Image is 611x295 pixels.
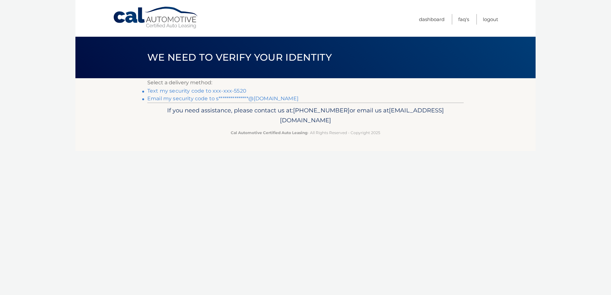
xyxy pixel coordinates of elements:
strong: Cal Automotive Certified Auto Leasing [231,130,307,135]
a: Dashboard [419,14,445,25]
p: Select a delivery method: [147,78,464,87]
span: [PHONE_NUMBER] [293,107,350,114]
p: - All Rights Reserved - Copyright 2025 [151,129,460,136]
a: Text my security code to xxx-xxx-5520 [147,88,246,94]
a: Cal Automotive [113,6,199,29]
a: Logout [483,14,498,25]
span: We need to verify your identity [147,51,332,63]
p: If you need assistance, please contact us at: or email us at [151,105,460,126]
a: FAQ's [458,14,469,25]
